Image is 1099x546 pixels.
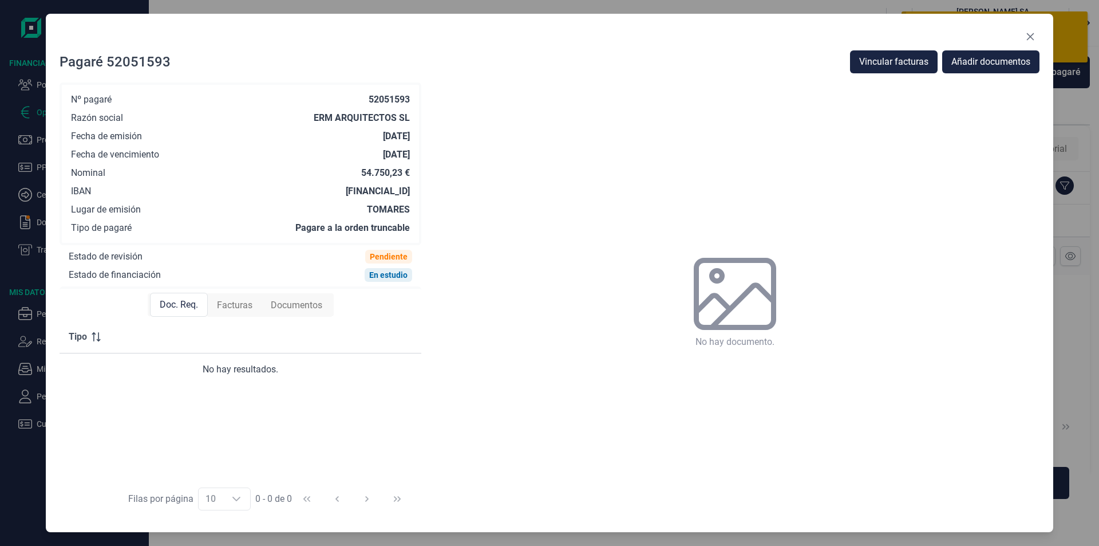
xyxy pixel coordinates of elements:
span: No hay documento. [695,335,774,349]
span: Tipo [69,330,87,344]
div: Nominal [71,167,105,179]
div: [DATE] [383,149,410,160]
div: Estado de revisión [69,251,143,262]
div: No hay resultados. [69,363,412,376]
div: IBAN [71,186,91,197]
div: Documentos [262,294,331,317]
div: Pagaré 52051593 [60,53,171,71]
div: Estado de financiación [69,269,161,281]
div: En estudio [369,270,408,280]
div: Pendiente [370,252,408,261]
div: 54.750,23 € [361,167,410,179]
span: Vincular facturas [859,55,928,69]
div: TOMARES [367,204,410,215]
span: Facturas [217,298,252,312]
button: First Page [293,485,321,513]
div: [FINANCIAL_ID] [346,186,410,197]
div: Pagare a la orden truncable [295,222,410,234]
div: 52051593 [369,94,410,105]
div: [DATE] [383,131,410,142]
div: Choose [223,488,250,510]
div: Razón social [71,112,123,124]
button: Añadir documentos [942,50,1039,73]
div: ERM ARQUITECTOS SL [314,112,410,124]
div: Tipo de pagaré [71,222,132,234]
div: Facturas [208,294,262,317]
button: Close [1021,28,1039,46]
button: Next Page [353,485,381,513]
button: Vincular facturas [850,50,938,73]
span: Añadir documentos [951,55,1030,69]
div: Filas por página [128,492,193,506]
span: Doc. Req. [160,298,198,312]
div: Nº pagaré [71,94,112,105]
span: 0 - 0 de 0 [255,494,292,504]
div: Lugar de emisión [71,204,141,215]
button: Previous Page [323,485,351,513]
button: Last Page [384,485,411,513]
div: Fecha de vencimiento [71,149,159,160]
div: Fecha de emisión [71,131,142,142]
div: Doc. Req. [150,293,208,317]
span: Documentos [271,298,322,312]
